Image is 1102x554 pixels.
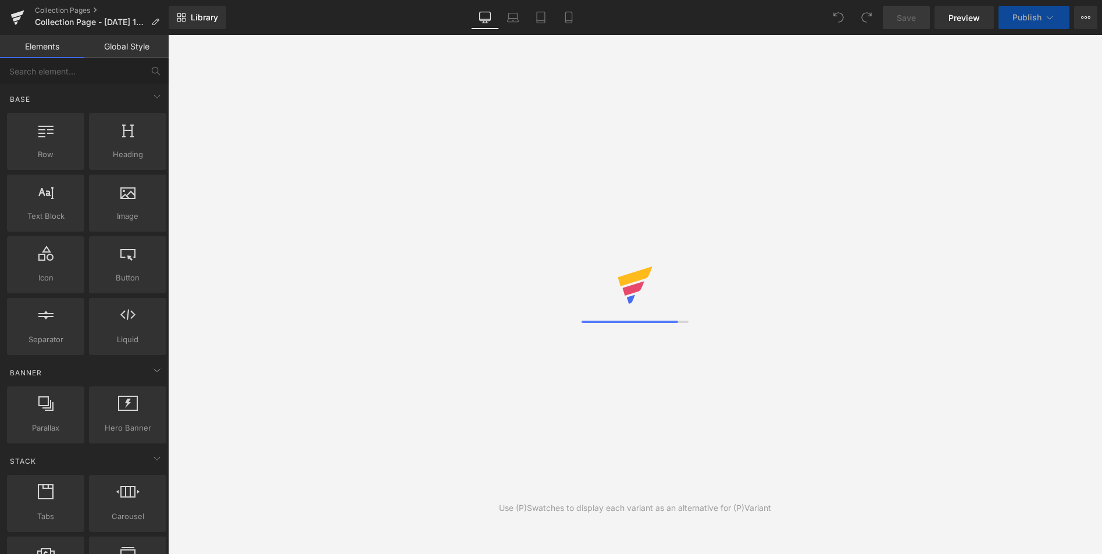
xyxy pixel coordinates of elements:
span: Heading [92,148,163,161]
span: Carousel [92,510,163,523]
a: Global Style [84,35,169,58]
span: Base [9,94,31,105]
span: Library [191,12,218,23]
a: Desktop [471,6,499,29]
span: Text Block [10,210,81,222]
a: New Library [169,6,226,29]
span: Parallax [10,422,81,434]
a: Mobile [555,6,583,29]
span: Publish [1012,13,1042,22]
button: More [1074,6,1097,29]
a: Tablet [527,6,555,29]
span: Icon [10,272,81,284]
span: Row [10,148,81,161]
a: Laptop [499,6,527,29]
span: Hero Banner [92,422,163,434]
span: Image [92,210,163,222]
button: Undo [827,6,850,29]
a: Collection Pages [35,6,169,15]
span: Separator [10,333,81,346]
div: Use (P)Swatches to display each variant as an alternative for (P)Variant [499,502,771,514]
span: Preview [948,12,980,24]
span: Banner [9,367,43,378]
span: Liquid [92,333,163,346]
span: Save [897,12,916,24]
span: Collection Page - [DATE] 11:38:20 [35,17,147,27]
button: Redo [855,6,878,29]
a: Preview [935,6,994,29]
span: Tabs [10,510,81,523]
span: Button [92,272,163,284]
button: Publish [998,6,1069,29]
span: Stack [9,456,37,467]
